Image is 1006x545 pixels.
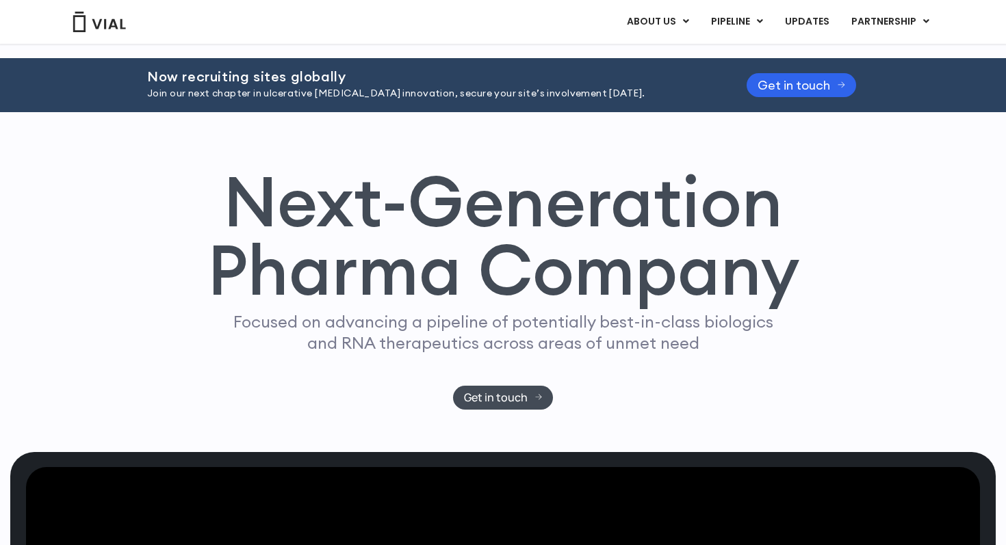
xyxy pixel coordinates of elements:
[774,10,840,34] a: UPDATES
[453,386,554,410] a: Get in touch
[616,10,699,34] a: ABOUT USMenu Toggle
[747,73,856,97] a: Get in touch
[840,10,940,34] a: PARTNERSHIPMenu Toggle
[147,86,712,101] p: Join our next chapter in ulcerative [MEDICAL_DATA] innovation, secure your site’s involvement [DA...
[227,311,779,354] p: Focused on advancing a pipeline of potentially best-in-class biologics and RNA therapeutics acros...
[207,167,799,305] h1: Next-Generation Pharma Company
[758,80,830,90] span: Get in touch
[72,12,127,32] img: Vial Logo
[147,69,712,84] h2: Now recruiting sites globally
[700,10,773,34] a: PIPELINEMenu Toggle
[464,393,528,403] span: Get in touch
